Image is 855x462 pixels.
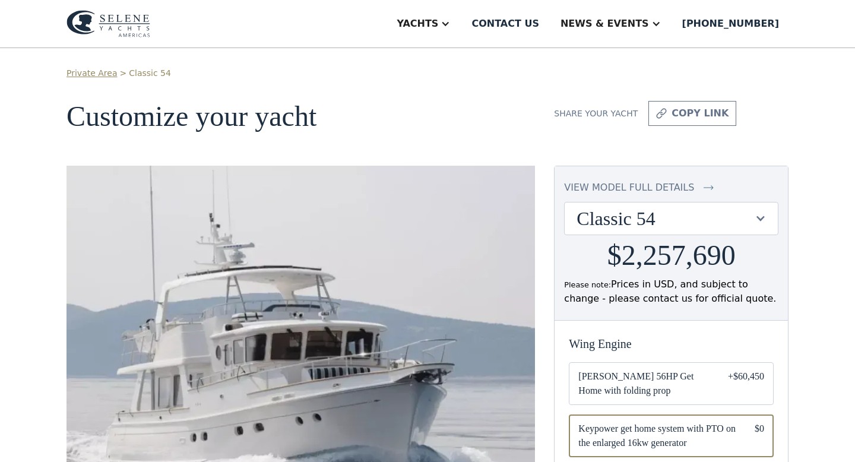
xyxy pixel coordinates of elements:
[119,67,126,80] div: >
[704,181,714,195] img: icon
[656,106,667,121] img: icon
[607,240,736,271] h2: $2,257,690
[755,422,764,450] div: $0
[471,17,539,31] div: Contact us
[577,207,754,230] div: Classic 54
[129,67,171,80] a: Classic 54
[728,369,764,398] div: +$60,450
[569,335,774,353] div: Wing Engine
[565,202,778,235] div: Classic 54
[560,17,649,31] div: News & EVENTS
[578,369,709,398] span: [PERSON_NAME] 56HP Get Home with folding prop
[682,17,779,31] div: [PHONE_NUMBER]
[578,422,736,450] span: Keypower get home system with PTO on the enlarged 16kw generator
[672,106,729,121] div: copy link
[66,67,117,80] a: Private Area
[564,181,778,195] a: view model full details
[564,280,611,289] span: Please note:
[66,10,150,37] img: logo
[397,17,438,31] div: Yachts
[66,101,535,132] h1: Customize your yacht
[564,181,694,195] div: view model full details
[564,277,778,306] div: Prices in USD, and subject to change - please contact us for official quote.
[648,101,736,126] a: copy link
[554,107,638,120] div: Share your yacht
